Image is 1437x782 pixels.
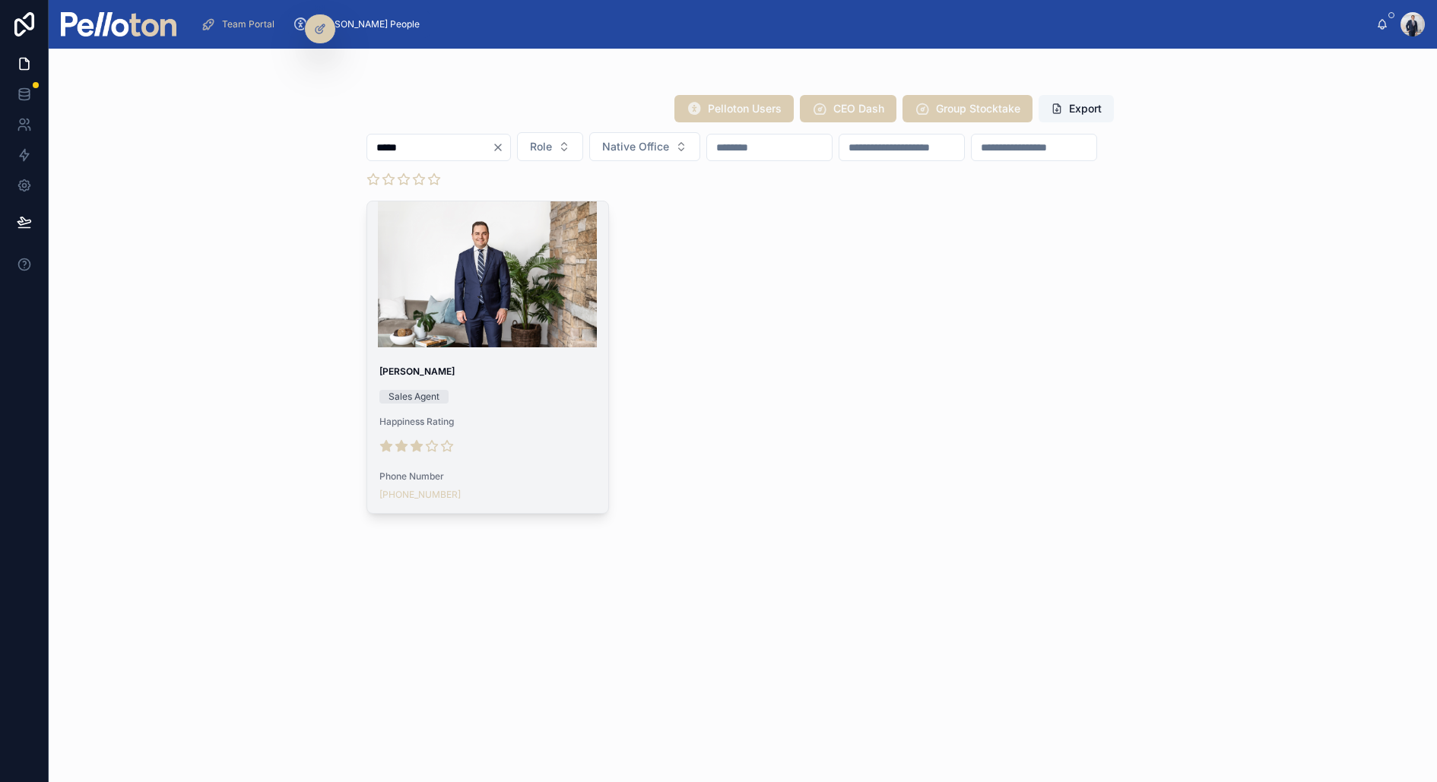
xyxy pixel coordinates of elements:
[936,101,1020,116] span: Group Stocktake
[366,201,610,514] a: [PERSON_NAME]Sales AgentHappiness RatingPhone Number[PHONE_NUMBER]
[314,18,420,30] span: [PERSON_NAME] People
[222,18,274,30] span: Team Portal
[492,141,510,154] button: Clear
[189,8,1376,41] div: scrollable content
[589,132,700,161] button: Select Button
[517,132,583,161] button: Select Button
[674,95,794,122] button: Pelloton Users
[708,101,782,116] span: Pelloton Users
[379,366,455,377] strong: [PERSON_NAME]
[1039,95,1114,122] button: Export
[800,95,896,122] button: CEO Dash
[288,11,430,38] a: [PERSON_NAME] People
[379,470,597,483] span: Phone Number
[367,201,609,347] div: Mitchell_Soineva.jpg
[389,390,439,404] div: Sales Agent
[61,12,176,36] img: App logo
[833,101,884,116] span: CEO Dash
[379,489,461,501] a: [PHONE_NUMBER]
[902,95,1033,122] button: Group Stocktake
[530,139,552,154] span: Role
[379,416,597,428] span: Happiness Rating
[602,139,669,154] span: Native Office
[196,11,285,38] a: Team Portal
